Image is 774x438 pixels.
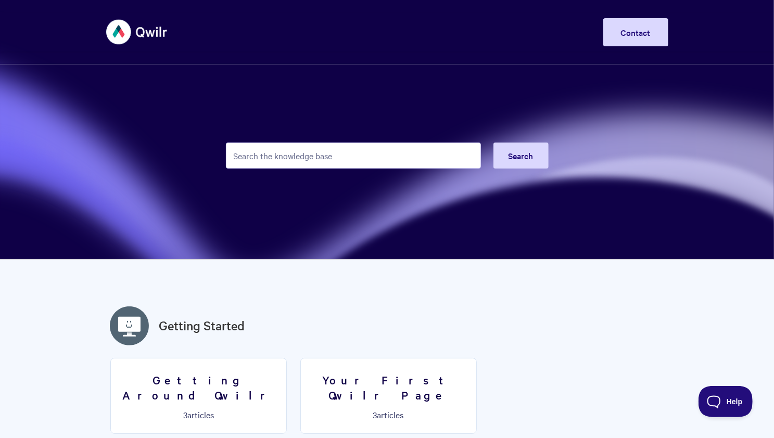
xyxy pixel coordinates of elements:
[603,18,668,46] a: Contact
[226,143,481,169] input: Search the knowledge base
[509,150,534,161] span: Search
[373,409,377,420] span: 3
[117,372,280,402] h3: Getting Around Qwilr
[110,358,287,434] a: Getting Around Qwilr 3articles
[300,358,477,434] a: Your First Qwilr Page 3articles
[307,372,470,402] h3: Your First Qwilr Page
[493,143,549,169] button: Search
[159,316,245,335] a: Getting Started
[117,410,280,419] p: articles
[307,410,470,419] p: articles
[699,386,753,417] iframe: Toggle Customer Support
[106,12,168,51] img: Qwilr Help Center
[183,409,187,420] span: 3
